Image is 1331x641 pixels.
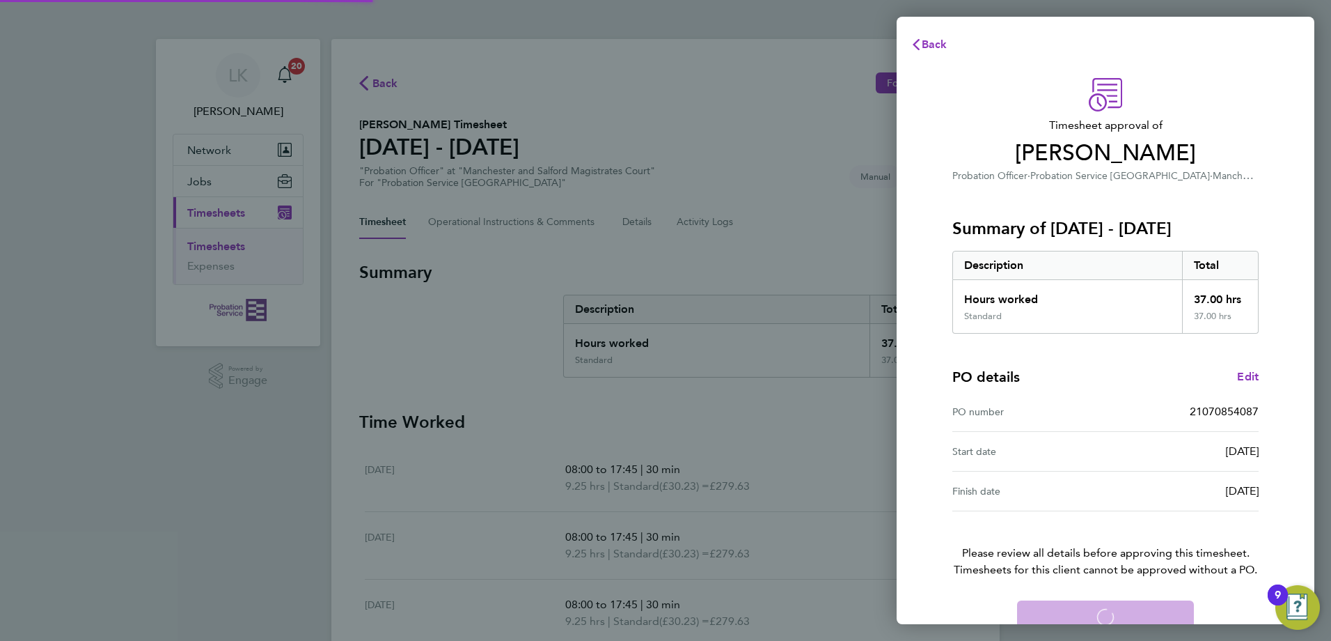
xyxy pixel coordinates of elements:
[952,367,1020,387] h4: PO details
[952,483,1105,500] div: Finish date
[964,311,1002,322] div: Standard
[952,403,1105,420] div: PO number
[952,251,1259,334] div: Summary of 04 - 10 Aug 2025
[1190,405,1259,418] span: 21070854087
[952,170,1027,182] span: Probation Officer
[1105,443,1259,460] div: [DATE]
[1237,370,1259,383] span: Edit
[1237,369,1259,385] a: Edit
[936,562,1275,578] span: Timesheets for this client cannot be approved without a PO.
[952,217,1259,240] h3: Summary of [DATE] - [DATE]
[1210,170,1213,182] span: ·
[897,31,961,59] button: Back
[1182,311,1259,333] div: 37.00 hrs
[953,280,1182,311] div: Hours worked
[1182,280,1259,311] div: 37.00 hrs
[953,252,1182,279] div: Description
[952,117,1259,134] span: Timesheet approval of
[1182,252,1259,279] div: Total
[936,511,1275,578] p: Please review all details before approving this timesheet.
[952,443,1105,460] div: Start date
[1027,170,1030,182] span: ·
[1275,595,1281,613] div: 9
[1105,483,1259,500] div: [DATE]
[1275,585,1320,630] button: Open Resource Center, 9 new notifications
[1030,170,1210,182] span: Probation Service [GEOGRAPHIC_DATA]
[952,139,1259,167] span: [PERSON_NAME]
[922,38,947,51] span: Back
